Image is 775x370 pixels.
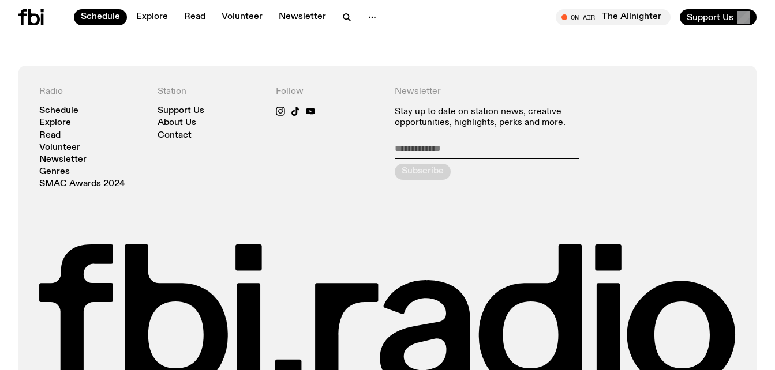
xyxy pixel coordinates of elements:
[158,86,262,97] h4: Station
[74,9,127,25] a: Schedule
[39,144,80,152] a: Volunteer
[39,119,71,127] a: Explore
[177,9,212,25] a: Read
[215,9,269,25] a: Volunteer
[39,107,78,115] a: Schedule
[276,86,380,97] h4: Follow
[158,131,192,140] a: Contact
[395,164,451,180] button: Subscribe
[395,107,617,129] p: Stay up to date on station news, creative opportunities, highlights, perks and more.
[680,9,757,25] button: Support Us
[39,86,144,97] h4: Radio
[39,131,61,140] a: Read
[129,9,175,25] a: Explore
[556,9,671,25] button: On AirThe Allnighter
[272,9,333,25] a: Newsletter
[158,119,196,127] a: About Us
[158,107,204,115] a: Support Us
[39,156,87,164] a: Newsletter
[395,86,617,97] h4: Newsletter
[39,180,125,188] a: SMAC Awards 2024
[687,12,733,22] span: Support Us
[39,168,70,176] a: Genres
